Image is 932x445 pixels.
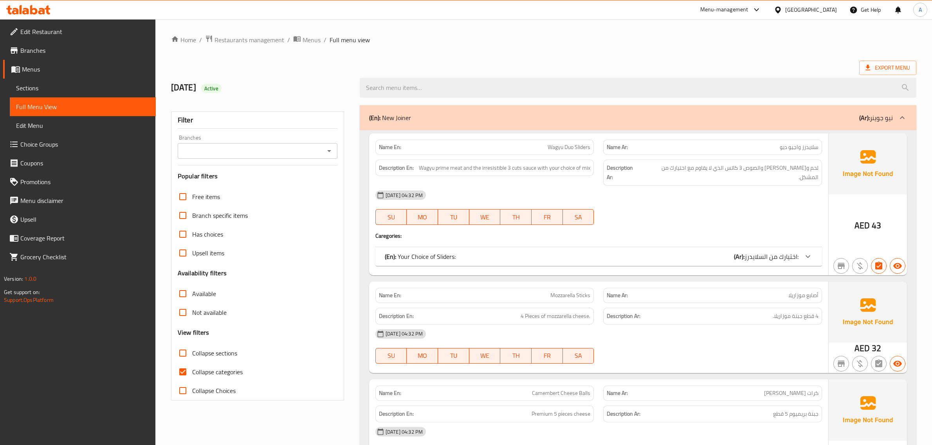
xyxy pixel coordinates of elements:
button: Purchased item [852,258,868,274]
input: search [360,78,916,98]
p: نيو جوينر [859,113,893,122]
span: Export Menu [865,63,910,73]
button: Purchased item [852,356,868,371]
button: TH [500,348,532,364]
span: Wagyu prime meat and the irresistible 3 cuts sauce with your choice of mix [419,163,590,173]
div: Menu-management [700,5,748,14]
p: Your Choice of Sliders: [385,252,456,261]
strong: Description Ar: [607,163,640,182]
span: Free items [192,192,220,201]
div: (En): Your Choice of Sliders:(Ar):اختيارك من السلايدرز: [375,247,822,266]
h3: View filters [178,328,209,337]
a: Menu disclaimer [3,191,156,210]
strong: Name En: [379,291,401,300]
span: WE [472,350,498,361]
a: Promotions [3,172,156,191]
h4: Caregories: [375,232,822,240]
a: Full Menu View [10,97,156,116]
span: MO [410,350,435,361]
strong: Description Ar: [607,311,640,321]
span: Branch specific items [192,211,248,220]
li: / [287,35,290,45]
strong: Name En: [379,389,401,397]
button: SA [563,209,594,225]
span: كرات [PERSON_NAME] [764,389,818,397]
span: جبنة بريميوم 5 قطع [773,409,818,419]
span: Not available [192,308,227,317]
span: SA [566,350,591,361]
div: (En): New Joiner(Ar):نيو جوينر [360,105,916,130]
div: Active [201,84,222,93]
span: TU [441,212,466,223]
span: Edit Restaurant [20,27,150,36]
a: Support.OpsPlatform [4,295,54,305]
a: Menus [293,35,321,45]
span: TU [441,350,466,361]
li: / [199,35,202,45]
strong: Name En: [379,143,401,151]
span: Coupons [20,158,150,168]
span: Menu disclaimer [20,196,150,205]
h2: [DATE] [171,82,350,93]
img: Ae5nvW7+0k+MAAAAAElFTkSuQmCC [829,282,907,343]
a: Edit Menu [10,116,156,135]
button: Available [890,356,905,371]
span: WE [472,212,498,223]
span: Camembert Cheese Balls [532,389,590,397]
span: FR [535,212,560,223]
span: AED [854,218,870,233]
span: Choice Groups [20,140,150,149]
b: (Ar): [859,112,870,124]
span: Menus [303,35,321,45]
span: SU [379,212,404,223]
button: SU [375,348,407,364]
span: 43 [872,218,881,233]
strong: Name Ar: [607,291,628,300]
span: 1.0.0 [24,274,36,284]
span: أصابع موزاريلا [788,291,818,300]
span: [DATE] 04:32 PM [382,428,426,436]
span: Has choices [192,230,223,239]
a: Coupons [3,154,156,172]
span: سلايدرز واجيو ديو [780,143,818,151]
span: Available [192,289,216,298]
button: SA [563,348,594,364]
span: Grocery Checklist [20,252,150,262]
span: TH [503,350,528,361]
span: SA [566,212,591,223]
h3: Availability filters [178,269,227,278]
a: Edit Restaurant [3,22,156,41]
strong: Description En: [379,311,414,321]
img: Ae5nvW7+0k+MAAAAAElFTkSuQmCC [829,379,907,440]
button: Not has choices [871,356,887,371]
button: WE [469,348,501,364]
a: Choice Groups [3,135,156,154]
span: Wagyu Duo Sliders [548,143,590,151]
span: [DATE] 04:32 PM [382,330,426,337]
div: [GEOGRAPHIC_DATA] [785,5,837,14]
span: Upsell [20,215,150,224]
span: Edit Menu [16,121,150,130]
button: FR [532,348,563,364]
span: Restaurants management [215,35,284,45]
button: SU [375,209,407,225]
button: Available [890,258,905,274]
span: Promotions [20,177,150,187]
button: Not branch specific item [833,356,849,371]
button: TU [438,348,469,364]
a: Branches [3,41,156,60]
a: Menus [3,60,156,79]
button: TU [438,209,469,225]
strong: Description En: [379,409,414,419]
span: Active [201,85,222,92]
span: [DATE] 04:32 PM [382,192,426,199]
button: FR [532,209,563,225]
span: A [919,5,922,14]
span: 4 Pieces of mozzarella cheese. [521,311,590,321]
b: (En): [369,112,380,124]
li: / [324,35,326,45]
strong: Description En: [379,163,414,173]
button: MO [407,348,438,364]
button: MO [407,209,438,225]
span: Branches [20,46,150,55]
